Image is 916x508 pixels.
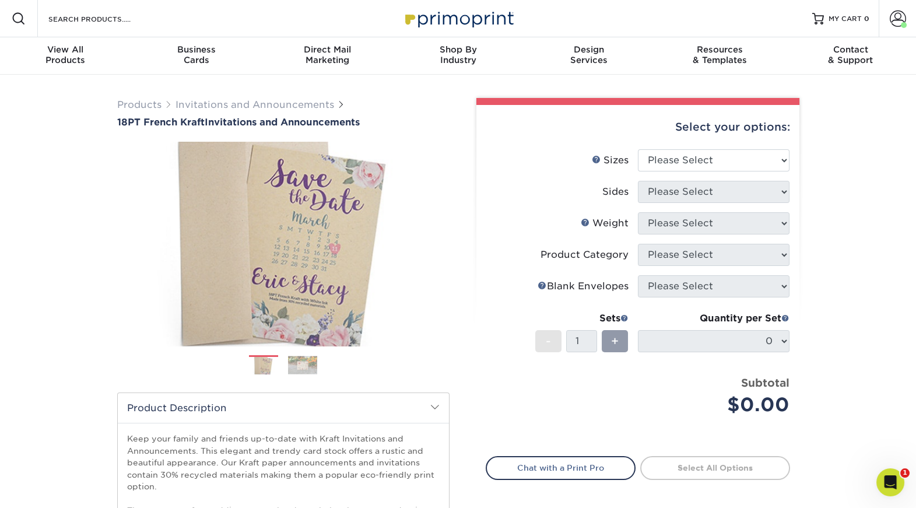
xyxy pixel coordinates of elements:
[654,37,785,75] a: Resources& Templates
[654,44,785,55] span: Resources
[524,44,654,55] span: Design
[131,37,261,75] a: BusinessCards
[131,44,261,65] div: Cards
[117,133,450,355] img: 18PT French Kraft 01
[117,117,205,128] span: 18PT French Kraft
[602,185,629,199] div: Sides
[117,99,162,110] a: Products
[654,44,785,65] div: & Templates
[640,456,790,479] a: Select All Options
[829,14,862,24] span: MY CART
[741,376,789,389] strong: Subtotal
[581,216,629,230] div: Weight
[546,332,551,350] span: -
[118,393,449,423] h2: Product Description
[524,44,654,65] div: Services
[392,44,523,55] span: Shop By
[535,311,629,325] div: Sets
[592,153,629,167] div: Sizes
[876,468,904,496] iframe: Intercom live chat
[392,37,523,75] a: Shop ByIndustry
[117,117,450,128] h1: Invitations and Announcements
[486,105,790,149] div: Select your options:
[785,44,916,55] span: Contact
[288,356,317,374] img: Invitations and Announcements 02
[47,12,161,26] input: SEARCH PRODUCTS.....
[262,37,392,75] a: Direct MailMarketing
[486,456,636,479] a: Chat with a Print Pro
[611,332,619,350] span: +
[117,117,450,128] a: 18PT French KraftInvitations and Announcements
[638,311,789,325] div: Quantity per Set
[785,37,916,75] a: Contact& Support
[864,15,869,23] span: 0
[785,44,916,65] div: & Support
[524,37,654,75] a: DesignServices
[541,248,629,262] div: Product Category
[400,6,517,31] img: Primoprint
[900,468,910,478] span: 1
[392,44,523,65] div: Industry
[176,99,334,110] a: Invitations and Announcements
[249,356,278,376] img: Invitations and Announcements 01
[131,44,261,55] span: Business
[262,44,392,55] span: Direct Mail
[538,279,629,293] div: Blank Envelopes
[647,391,789,419] div: $0.00
[262,44,392,65] div: Marketing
